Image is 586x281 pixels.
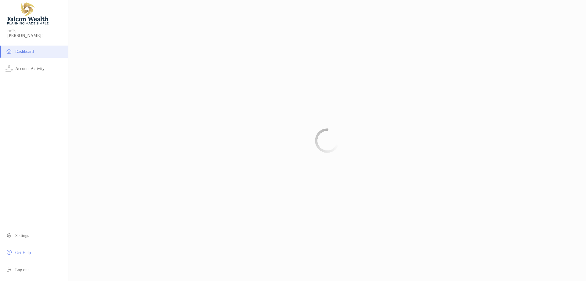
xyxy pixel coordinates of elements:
span: Log out [15,268,29,272]
span: Account Activity [15,66,45,71]
img: activity icon [5,65,13,72]
span: Get Help [15,250,31,255]
img: logout icon [5,266,13,273]
img: get-help icon [5,249,13,256]
img: household icon [5,47,13,55]
img: settings icon [5,231,13,239]
span: Dashboard [15,49,34,54]
span: [PERSON_NAME]! [7,33,64,38]
img: Falcon Wealth Planning Logo [7,2,50,24]
span: Settings [15,233,29,238]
